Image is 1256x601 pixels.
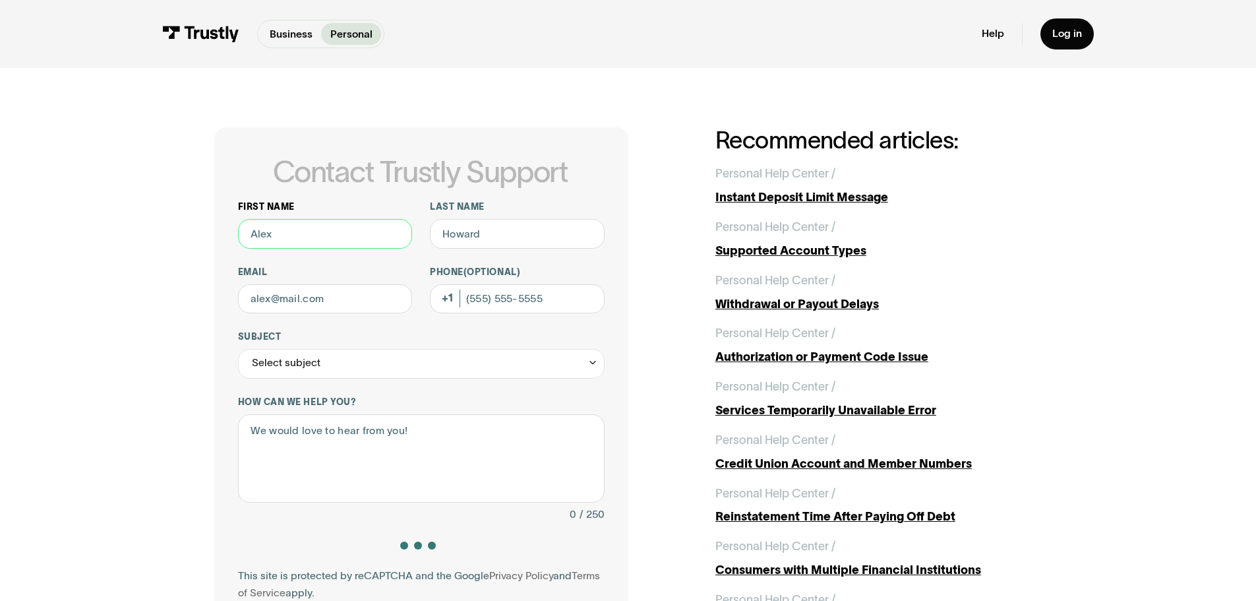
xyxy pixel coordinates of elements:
[715,165,835,183] div: Personal Help Center /
[238,284,413,314] input: alex@mail.com
[489,570,553,581] a: Privacy Policy
[715,455,1042,473] div: Credit Union Account and Member Numbers
[715,538,835,555] div: Personal Help Center /
[238,331,605,343] label: Subject
[260,23,321,45] a: Business
[715,296,1042,313] div: Withdrawal or Payout Delays
[238,349,605,379] div: Select subject
[715,431,1042,473] a: Personal Help Center /Credit Union Account and Member Numbers
[235,156,605,188] h1: Contact Trustly Support
[715,218,835,236] div: Personal Help Center /
[162,26,239,42] img: Trustly Logo
[238,219,413,249] input: Alex
[715,325,1042,366] a: Personal Help Center /Authorization or Payment Code Issue
[715,127,1042,153] h2: Recommended articles:
[238,201,413,213] label: First name
[982,27,1004,40] a: Help
[570,506,576,524] div: 0
[715,272,1042,313] a: Personal Help Center /Withdrawal or Payout Delays
[715,485,1042,526] a: Personal Help Center /Reinstatement Time After Paying Off Debt
[715,561,1042,579] div: Consumers with Multiple Financial Institutions
[238,396,605,408] label: How can we help you?
[715,165,1042,206] a: Personal Help Center /Instant Deposit Limit Message
[715,431,835,449] div: Personal Help Center /
[430,284,605,314] input: (555) 555-5555
[430,219,605,249] input: Howard
[1052,27,1082,40] div: Log in
[252,354,320,372] div: Select subject
[330,26,373,42] p: Personal
[270,26,313,42] p: Business
[430,201,605,213] label: Last name
[715,485,835,503] div: Personal Help Center /
[715,378,1042,420] a: Personal Help Center /Services Temporarily Unavailable Error
[715,218,1042,260] a: Personal Help Center /Supported Account Types
[321,23,381,45] a: Personal
[715,508,1042,526] div: Reinstatement Time After Paying Off Debt
[715,402,1042,420] div: Services Temporarily Unavailable Error
[715,378,835,396] div: Personal Help Center /
[1040,18,1094,49] a: Log in
[715,272,835,290] div: Personal Help Center /
[464,267,520,277] span: (Optional)
[715,325,835,342] div: Personal Help Center /
[580,506,605,524] div: / 250
[715,242,1042,260] div: Supported Account Types
[715,348,1042,366] div: Authorization or Payment Code Issue
[715,538,1042,579] a: Personal Help Center /Consumers with Multiple Financial Institutions
[430,267,605,278] label: Phone
[715,189,1042,206] div: Instant Deposit Limit Message
[238,267,413,278] label: Email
